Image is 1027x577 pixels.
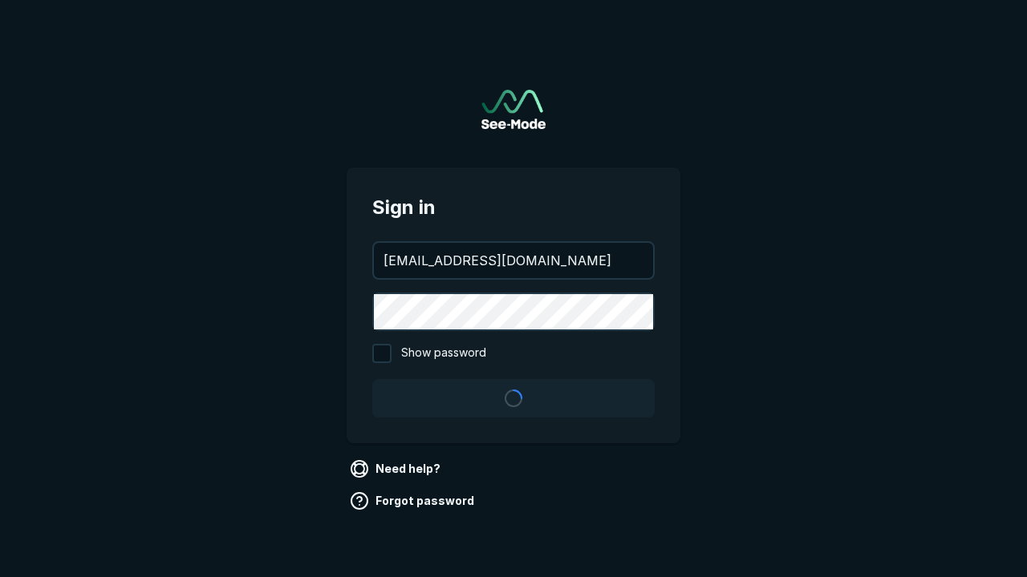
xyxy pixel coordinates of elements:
a: Forgot password [347,488,481,514]
img: See-Mode Logo [481,90,546,129]
input: your@email.com [374,243,653,278]
span: Sign in [372,193,655,222]
a: Go to sign in [481,90,546,129]
span: Show password [401,344,486,363]
a: Need help? [347,456,447,482]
